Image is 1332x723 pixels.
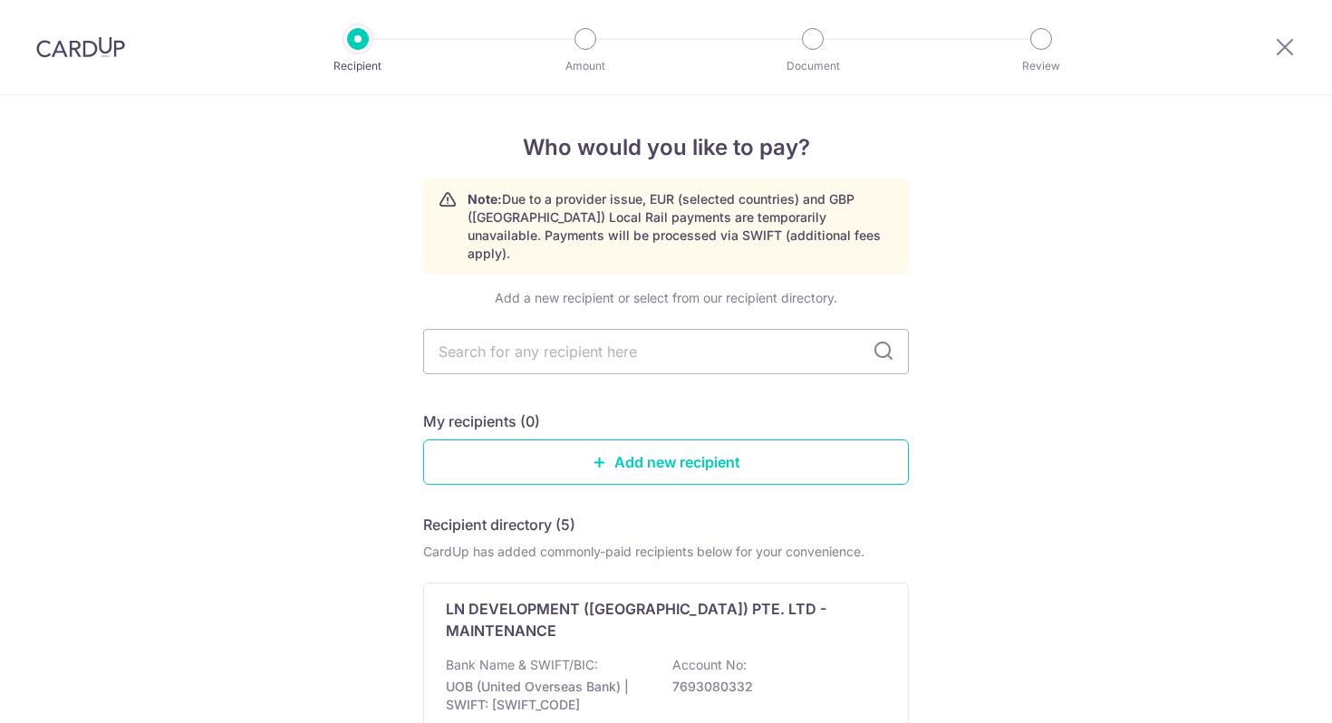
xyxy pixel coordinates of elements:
[36,36,125,58] img: CardUp
[423,514,575,535] h5: Recipient directory (5)
[423,329,909,374] input: Search for any recipient here
[518,57,652,75] p: Amount
[446,598,864,641] p: LN DEVELOPMENT ([GEOGRAPHIC_DATA]) PTE. LTD - MAINTENANCE
[746,57,880,75] p: Document
[672,656,747,674] p: Account No:
[423,439,909,485] a: Add new recipient
[446,656,598,674] p: Bank Name & SWIFT/BIC:
[672,678,875,696] p: 7693080332
[423,131,909,164] h4: Who would you like to pay?
[974,57,1108,75] p: Review
[423,543,909,561] div: CardUp has added commonly-paid recipients below for your convenience.
[423,289,909,307] div: Add a new recipient or select from our recipient directory.
[446,678,649,714] p: UOB (United Overseas Bank) | SWIFT: [SWIFT_CODE]
[468,190,893,263] p: Due to a provider issue, EUR (selected countries) and GBP ([GEOGRAPHIC_DATA]) Local Rail payments...
[468,191,502,207] strong: Note:
[423,410,540,432] h5: My recipients (0)
[291,57,425,75] p: Recipient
